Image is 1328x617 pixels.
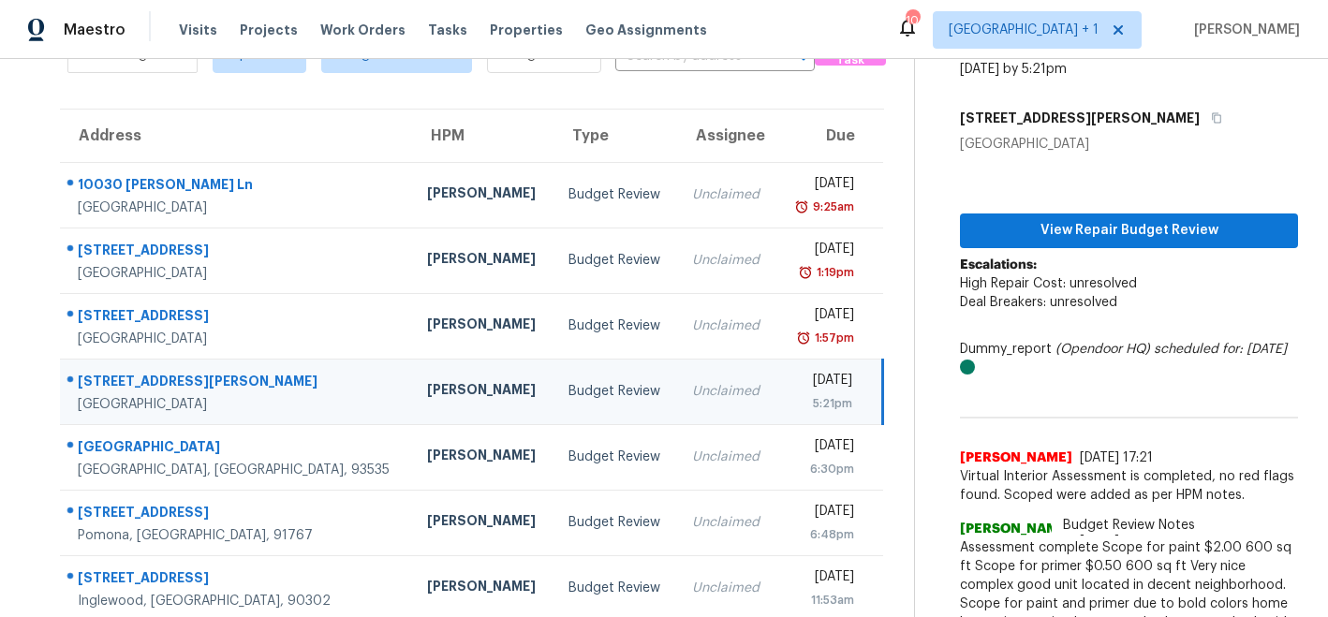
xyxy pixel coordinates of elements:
[792,567,854,591] div: [DATE]
[64,21,125,39] span: Maestro
[692,185,761,204] div: Unclaimed
[960,213,1298,248] button: View Repair Budget Review
[78,264,397,283] div: [GEOGRAPHIC_DATA]
[427,577,539,600] div: [PERSON_NAME]
[78,568,397,592] div: [STREET_ADDRESS]
[1055,343,1150,356] i: (Opendoor HQ)
[692,448,761,466] div: Unclaimed
[78,198,397,217] div: [GEOGRAPHIC_DATA]
[813,263,854,282] div: 1:19pm
[320,21,406,39] span: Work Orders
[568,513,663,532] div: Budget Review
[78,175,397,198] div: 10030 [PERSON_NAME] Ln
[960,135,1298,154] div: [GEOGRAPHIC_DATA]
[1200,101,1225,135] button: Copy Address
[568,251,663,270] div: Budget Review
[792,240,854,263] div: [DATE]
[677,110,776,162] th: Assignee
[960,258,1037,272] b: Escalations:
[78,241,397,264] div: [STREET_ADDRESS]
[960,296,1117,309] span: Deal Breakers: unresolved
[568,316,663,335] div: Budget Review
[60,110,412,162] th: Address
[568,448,663,466] div: Budget Review
[792,436,854,460] div: [DATE]
[1080,522,1148,536] span: [DATE], 11:3
[1080,451,1153,464] span: [DATE] 17:21
[427,511,539,535] div: [PERSON_NAME]
[794,198,809,216] img: Overdue Alarm Icon
[798,263,813,282] img: Overdue Alarm Icon
[809,198,854,216] div: 9:25am
[78,437,397,461] div: [GEOGRAPHIC_DATA]
[960,467,1298,505] span: Virtual Interior Assessment is completed, no red flags found. Scoped were added as per HPM notes.
[692,579,761,597] div: Unclaimed
[975,219,1283,242] span: View Repair Budget Review
[427,380,539,404] div: [PERSON_NAME]
[692,513,761,532] div: Unclaimed
[777,110,883,162] th: Due
[78,461,397,479] div: [GEOGRAPHIC_DATA], [GEOGRAPHIC_DATA], 93535
[553,110,678,162] th: Type
[78,330,397,348] div: [GEOGRAPHIC_DATA]
[692,316,761,335] div: Unclaimed
[960,60,1067,79] div: [DATE] by 5:21pm
[568,185,663,204] div: Budget Review
[78,503,397,526] div: [STREET_ADDRESS]
[792,394,853,413] div: 5:21pm
[427,315,539,338] div: [PERSON_NAME]
[568,382,663,401] div: Budget Review
[78,372,397,395] div: [STREET_ADDRESS][PERSON_NAME]
[1052,516,1206,535] span: Budget Review Notes
[792,502,854,525] div: [DATE]
[906,11,919,30] div: 10
[490,21,563,39] span: Properties
[792,371,853,394] div: [DATE]
[792,305,854,329] div: [DATE]
[179,21,217,39] span: Visits
[427,446,539,469] div: [PERSON_NAME]
[428,23,467,37] span: Tasks
[1187,21,1300,39] span: [PERSON_NAME]
[692,251,761,270] div: Unclaimed
[412,110,553,162] th: HPM
[568,579,663,597] div: Budget Review
[1154,343,1287,356] i: scheduled for: [DATE]
[815,35,887,66] button: Create a Task
[78,306,397,330] div: [STREET_ADDRESS]
[960,520,1072,538] span: [PERSON_NAME]
[792,591,854,610] div: 11:53am
[78,395,397,414] div: [GEOGRAPHIC_DATA]
[949,21,1099,39] span: [GEOGRAPHIC_DATA] + 1
[811,329,854,347] div: 1:57pm
[427,184,539,207] div: [PERSON_NAME]
[796,329,811,347] img: Overdue Alarm Icon
[585,21,707,39] span: Geo Assignments
[960,340,1298,377] div: Dummy_report
[78,526,397,545] div: Pomona, [GEOGRAPHIC_DATA], 91767
[960,277,1137,290] span: High Repair Cost: unresolved
[427,249,539,272] div: [PERSON_NAME]
[960,448,1072,467] span: [PERSON_NAME]
[78,592,397,610] div: Inglewood, [GEOGRAPHIC_DATA], 90302
[240,21,298,39] span: Projects
[692,382,761,401] div: Unclaimed
[792,460,854,478] div: 6:30pm
[792,174,854,198] div: [DATE]
[792,525,854,544] div: 6:48pm
[960,109,1200,127] h5: [STREET_ADDRESS][PERSON_NAME]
